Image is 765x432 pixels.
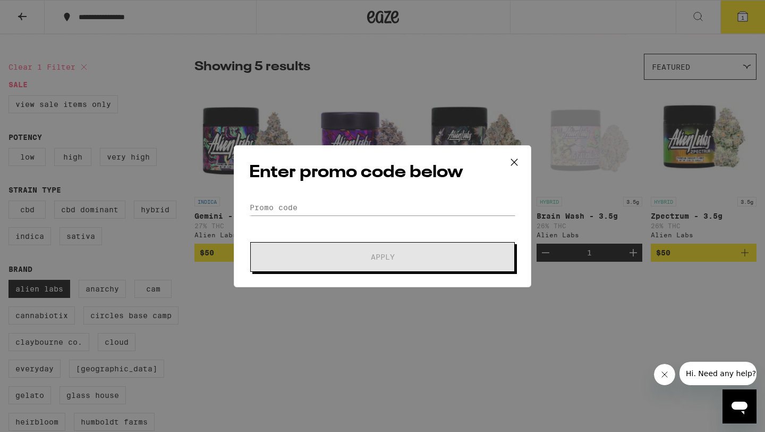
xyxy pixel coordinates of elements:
iframe: Message from company [679,362,756,385]
input: Promo code [249,200,516,215]
iframe: Close message [654,364,675,385]
span: Apply [371,253,395,261]
iframe: Button to launch messaging window [722,389,756,423]
button: Apply [250,242,515,272]
h2: Enter promo code below [249,161,516,185]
